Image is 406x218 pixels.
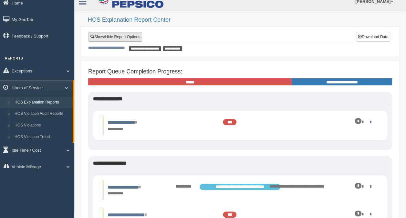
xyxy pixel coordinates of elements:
[103,115,378,135] li: Expand
[12,97,73,108] a: HOS Explanation Reports
[88,69,392,75] h4: Report Queue Completion Progress:
[356,32,390,42] button: Download Data
[12,120,73,131] a: HOS Violations
[12,108,73,120] a: HOS Violation Audit Reports
[103,180,378,200] li: Expand
[12,131,73,143] a: HOS Violation Trend
[88,32,142,42] a: Show/Hide Report Options
[88,17,400,23] h2: HOS Explanation Report Center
